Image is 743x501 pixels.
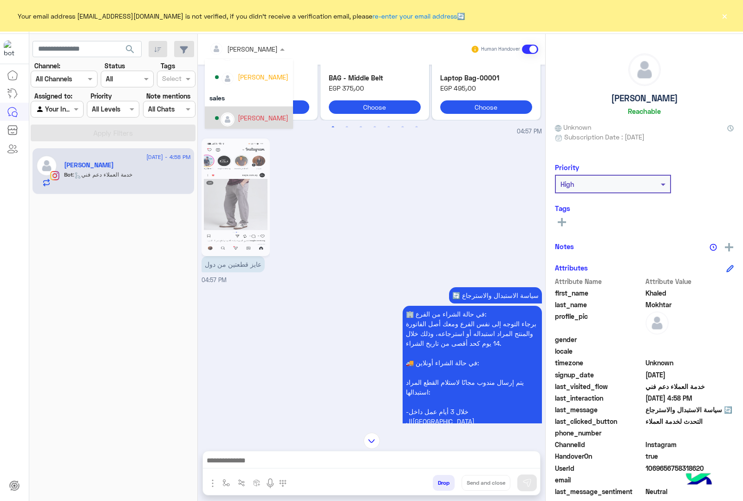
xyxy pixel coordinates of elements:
button: 6 of 3 [398,123,407,132]
span: last_visited_flow [555,382,644,391]
button: Send and close [462,475,510,491]
img: notes [710,244,717,251]
img: add [725,243,733,251]
img: Instagram [50,171,59,180]
span: Your email address [EMAIL_ADDRESS][DOMAIN_NAME] is not verified, if you didn't receive a verifica... [18,11,465,21]
div: Select [161,73,182,86]
h6: Notes [555,242,574,250]
span: last_message [555,405,644,415]
span: Unknown [645,358,734,368]
span: null [645,428,734,438]
label: Note mentions [146,91,190,101]
button: × [720,11,729,20]
h6: Tags [555,204,734,212]
p: Laptop Bag-00001 [440,73,532,83]
button: 5 of 3 [384,123,393,132]
span: EGP 495٫00 [440,83,532,93]
img: defaultAdmin.png [629,54,660,86]
span: null [645,475,734,485]
p: BAG - Middle Belt [329,73,421,83]
ng-dropdown-panel: Options list [205,59,293,129]
span: profile_pic [555,311,644,333]
img: send message [522,478,532,488]
label: Channel: [34,61,60,71]
span: last_interaction [555,393,644,403]
span: Mokhtar [645,300,734,310]
span: true [645,451,734,461]
span: 1069656758318620 [645,463,734,473]
button: 3 of 3 [356,123,365,132]
img: hulul-logo.png [683,464,715,496]
span: locale [555,346,644,356]
small: Human Handover [481,46,520,53]
span: ChannelId [555,440,644,449]
button: Apply Filters [31,125,196,141]
p: 16/9/2025, 4:57 PM [202,256,265,272]
label: Tags [161,61,175,71]
div: sales [205,89,293,106]
img: defaultAdmin.png [222,73,234,85]
h6: Priority [555,163,579,171]
button: Choose [329,100,421,114]
div: [PERSON_NAME] [238,113,288,123]
img: defaultAdmin.png [36,155,57,176]
button: 7 of 3 [412,123,421,132]
img: make a call [279,480,287,487]
a: re-enter your email address [372,12,457,20]
span: 04:57 PM [202,277,227,283]
span: UserId [555,463,644,473]
span: last_name [555,300,644,310]
img: defaultAdmin.png [222,113,234,125]
span: EGP 375٫00 [329,83,421,93]
span: 🔄 سياسة الاستبدال والاسترجاع [645,405,734,415]
span: 2025-04-11T14:00:58.331Z [645,370,734,380]
span: gender [555,335,644,344]
button: search [119,41,142,61]
img: defaultAdmin.png [645,311,669,335]
label: Status [104,61,125,71]
span: 04:57 PM [517,127,542,136]
img: send attachment [207,478,218,489]
label: Priority [91,91,112,101]
span: خدمة العملاء دعم فني [645,382,734,391]
span: first_name [555,288,644,298]
img: send voice note [265,478,276,489]
span: Subscription Date : [DATE] [564,132,645,142]
label: Assigned to: [34,91,72,101]
h6: Attributes [555,264,588,272]
img: Trigger scenario [238,479,245,487]
h5: Khaled Mokhtar [64,161,114,169]
button: Trigger scenario [234,475,249,490]
span: 0 [645,487,734,496]
h6: Reachable [628,107,661,115]
span: 2025-09-16T13:58:14.457Z [645,393,734,403]
span: [DATE] - 4:58 PM [146,153,190,161]
div: [PERSON_NAME] [238,72,288,82]
span: timezone [555,358,644,368]
span: HandoverOn [555,451,644,461]
span: email [555,475,644,485]
span: null [645,346,734,356]
span: Bot [64,171,73,178]
span: last_message_sentiment [555,487,644,496]
button: 1 of 3 [328,123,338,132]
span: search [124,44,136,55]
p: 16/9/2025, 4:57 PM [449,287,542,303]
span: Khaled [645,288,734,298]
span: phone_number [555,428,644,438]
button: 2 of 3 [342,123,352,132]
span: 8 [645,440,734,449]
span: Attribute Name [555,277,644,286]
button: 4 of 3 [370,123,379,132]
span: : خدمة العملاء دعم فني [73,171,132,178]
img: 713415422032625 [4,40,20,57]
span: التحدث لخدمة العملاء [645,416,734,426]
button: create order [249,475,265,490]
span: null [645,335,734,344]
span: last_clicked_button [555,416,644,426]
button: Drop [433,475,455,491]
button: Choose [440,100,532,114]
img: scroll [364,433,380,449]
button: select flow [219,475,234,490]
span: Unknown [555,122,591,132]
